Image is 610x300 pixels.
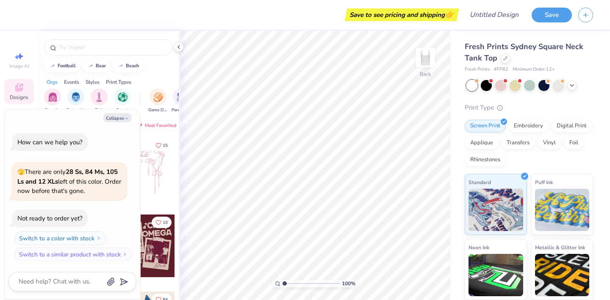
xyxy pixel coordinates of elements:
span: Sports [116,107,129,113]
div: Print Type [465,103,593,113]
button: filter button [67,88,86,113]
span: Designs [10,94,28,101]
span: Metallic & Glitter Ink [535,243,585,252]
span: Fraternity [67,107,86,113]
button: filter button [114,88,131,113]
span: Game Day [148,107,168,113]
img: trend_line.gif [117,63,124,69]
div: Styles [86,78,100,86]
img: Metallic & Glitter Ink [535,254,590,296]
div: bear [96,63,106,68]
img: trend_line.gif [49,63,56,69]
button: filter button [172,88,191,113]
img: Game Day Image [153,92,163,102]
div: Most Favorited [133,120,180,130]
span: Standard [469,178,491,187]
button: filter button [91,88,108,113]
img: Switch to a similar product with stock [122,252,128,257]
div: How can we help you? [17,138,83,146]
span: # FP82 [494,66,508,73]
input: Try "Alpha" [58,43,167,52]
div: Save to see pricing and shipping [347,8,457,21]
span: 👉 [445,9,454,19]
span: Fresh Prints Sydney Square Neck Tank Top [465,41,583,63]
span: Image AI [9,63,29,69]
span: Sorority [45,107,61,113]
div: football [58,63,76,68]
div: Foil [564,137,584,149]
img: Club Image [94,92,104,102]
div: filter for Sorority [44,88,61,113]
span: Club [94,107,104,113]
strong: 28 Ss, 84 Ms, 105 Ls and 12 XLs [17,168,118,186]
img: trend_line.gif [87,63,94,69]
div: Not ready to order yet? [17,214,83,223]
button: Like [152,217,172,228]
span: Parent's Weekend [172,107,191,113]
button: Save [532,8,572,22]
div: Orgs [47,78,58,86]
span: 🫣 [17,168,25,176]
div: Vinyl [538,137,561,149]
div: beach [126,63,139,68]
div: filter for Sports [114,88,131,113]
div: Screen Print [465,120,506,132]
button: football [44,60,80,72]
div: Back [420,70,431,78]
button: Collapse [103,113,132,122]
button: beach [113,60,143,72]
div: filter for Fraternity [67,88,86,113]
button: Like [152,140,172,151]
div: Events [64,78,79,86]
span: 15 [163,143,168,148]
span: Neon Ink [469,243,489,252]
div: filter for Game Day [148,88,168,113]
button: filter button [148,88,168,113]
span: Fresh Prints [465,66,490,73]
button: bear [83,60,110,72]
button: filter button [44,88,61,113]
div: Embroidery [508,120,549,132]
img: Sports Image [118,92,128,102]
div: Rhinestones [465,154,506,166]
span: There are only left of this color. Order now before that's gone. [17,168,121,195]
div: filter for Parent's Weekend [172,88,191,113]
img: Neon Ink [469,254,523,296]
div: Digital Print [551,120,592,132]
div: Print Types [106,78,131,86]
div: Transfers [501,137,535,149]
img: Standard [469,189,523,231]
img: Sorority Image [48,92,58,102]
input: Untitled Design [463,6,525,23]
span: Puff Ink [535,178,553,187]
button: Switch to a similar product with stock [14,248,132,261]
span: 10 [163,220,168,225]
img: Switch to a color with stock [96,236,101,241]
span: Minimum Order: 12 + [513,66,555,73]
img: Back [417,49,434,66]
div: filter for Club [91,88,108,113]
img: Parent's Weekend Image [177,92,186,102]
div: Applique [465,137,499,149]
img: Puff Ink [535,189,590,231]
button: Switch to a color with stock [14,231,106,245]
span: 100 % [342,280,355,287]
img: Fraternity Image [71,92,80,102]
